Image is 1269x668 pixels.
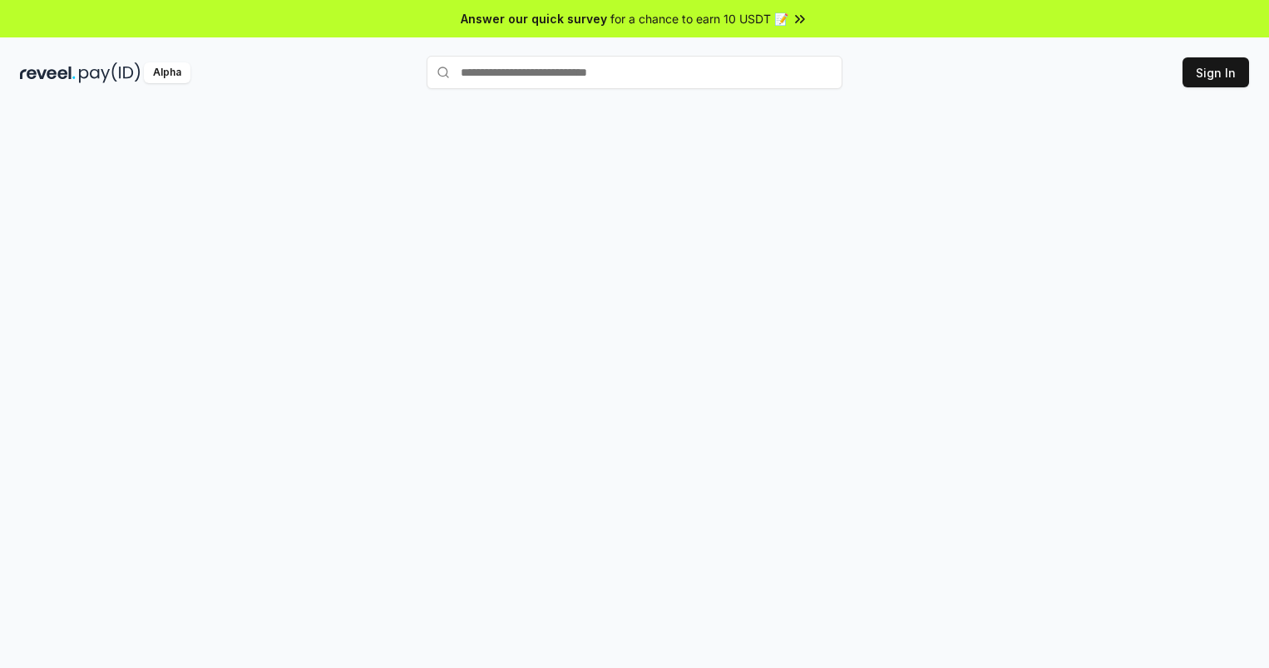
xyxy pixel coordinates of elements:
button: Sign In [1183,57,1249,87]
img: pay_id [79,62,141,83]
div: Alpha [144,62,190,83]
span: Answer our quick survey [461,10,607,27]
span: for a chance to earn 10 USDT 📝 [610,10,788,27]
img: reveel_dark [20,62,76,83]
